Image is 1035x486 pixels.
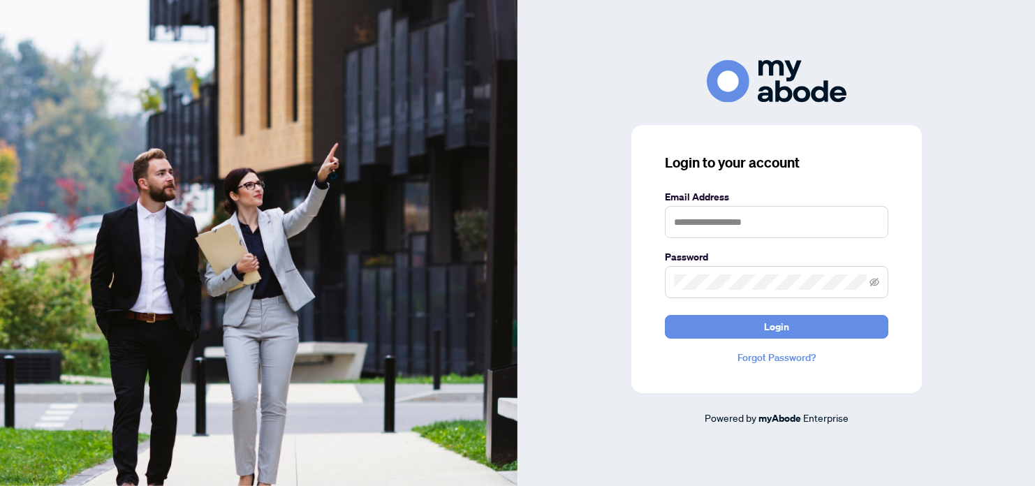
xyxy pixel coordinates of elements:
[665,350,888,365] a: Forgot Password?
[665,189,888,205] label: Email Address
[707,60,846,103] img: ma-logo
[869,277,879,287] span: eye-invisible
[705,411,756,424] span: Powered by
[764,316,789,338] span: Login
[665,153,888,172] h3: Login to your account
[758,411,801,426] a: myAbode
[803,411,849,424] span: Enterprise
[665,249,888,265] label: Password
[665,315,888,339] button: Login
